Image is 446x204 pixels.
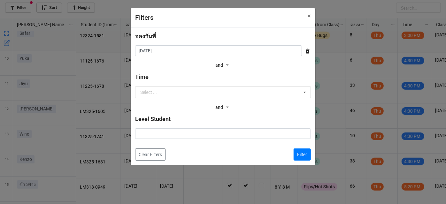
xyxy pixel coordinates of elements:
[215,103,231,112] div: and
[215,61,231,70] div: and
[294,148,311,161] button: Filter
[135,148,166,161] button: Clear Filters
[140,90,157,94] div: Select ...
[135,115,171,124] label: Level Student
[307,12,311,20] span: ×
[135,72,149,81] label: Time
[135,45,302,56] input: Date
[135,32,156,41] label: จองวันที่
[135,13,293,23] div: Filters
